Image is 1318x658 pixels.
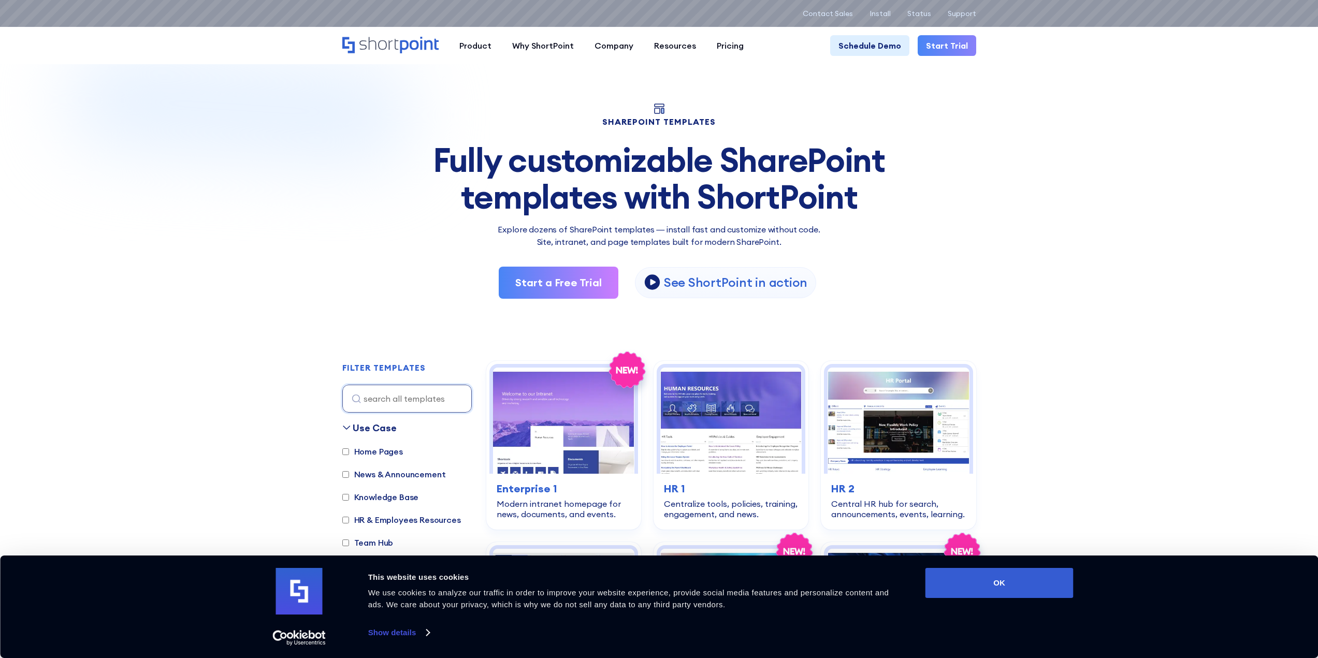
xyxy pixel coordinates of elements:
div: Use Case [353,421,397,435]
label: Team Hub [342,536,394,549]
a: Start Trial [918,35,976,56]
a: Pricing [706,35,754,56]
p: Explore dozens of SharePoint templates — install fast and customize without code. Site, intranet,... [342,223,976,248]
a: Show details [368,625,429,640]
a: HR 1 – Human Resources Template: Centralize tools, policies, training, engagement, and news.HR 1C... [654,361,808,530]
a: open lightbox [635,267,816,298]
a: Contact Sales [803,9,853,18]
a: Schedule Demo [830,35,909,56]
div: Resources [654,39,696,52]
div: Pricing [717,39,744,52]
div: Central HR hub for search, announcements, events, learning. [831,499,965,519]
a: HR 2 - HR Intranet Portal: Central HR hub for search, announcements, events, learning.HR 2Central... [821,361,976,530]
div: Fully customizable SharePoint templates with ShortPoint [342,142,976,215]
img: Enterprise 1 – SharePoint Homepage Design: Modern intranet homepage for news, documents, and events. [493,368,634,474]
input: Knowledge Base [342,494,349,501]
div: Modern intranet homepage for news, documents, and events. [497,499,631,519]
label: Home Pages [342,445,403,458]
img: HR 3 – HR Intranet Template: All‑in‑one space for news, events, and documents. [493,549,634,655]
div: This website uses cookies [368,571,902,583]
a: Install [870,9,891,18]
img: HR 4 – SharePoint HR Intranet Template: Streamline news, policies, training, events, and workflow... [660,549,802,655]
span: We use cookies to analyze our traffic in order to improve your website experience, provide social... [368,588,889,609]
a: Home [342,37,439,54]
button: OK [925,568,1074,598]
input: News & Announcement [342,471,349,478]
h3: HR 2 [831,481,965,496]
a: Resources [644,35,706,56]
div: Why ShortPoint [512,39,574,52]
img: HR 5 – Human Resource Template: Modern hub for people, policies, events, and tools. [828,549,969,655]
label: Knowledge Base [342,491,419,503]
label: HR & Employees Resources [342,514,461,526]
a: Why ShortPoint [502,35,584,56]
img: HR 2 - HR Intranet Portal: Central HR hub for search, announcements, events, learning. [828,368,969,474]
a: Usercentrics Cookiebot - opens in a new window [254,630,344,646]
label: News & Announcement [342,468,446,480]
a: Enterprise 1 – SharePoint Homepage Design: Modern intranet homepage for news, documents, and even... [486,361,641,530]
h3: Enterprise 1 [497,481,631,496]
div: Product [459,39,491,52]
a: Status [907,9,931,18]
input: HR & Employees Resources [342,517,349,523]
img: logo [276,568,323,615]
p: See ShortPoint in action [664,274,807,290]
a: Support [948,9,976,18]
a: Start a Free Trial [499,267,618,299]
div: Company [595,39,633,52]
img: HR 1 – Human Resources Template: Centralize tools, policies, training, engagement, and news. [660,368,802,474]
a: Product [449,35,502,56]
div: Centralize tools, policies, training, engagement, and news. [664,499,798,519]
input: search all templates [342,385,472,413]
h1: SHAREPOINT TEMPLATES [342,118,976,125]
a: Company [584,35,644,56]
h2: FILTER TEMPLATES [342,363,426,373]
input: Home Pages [342,448,349,455]
input: Team Hub [342,539,349,546]
h3: HR 1 [664,481,798,496]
